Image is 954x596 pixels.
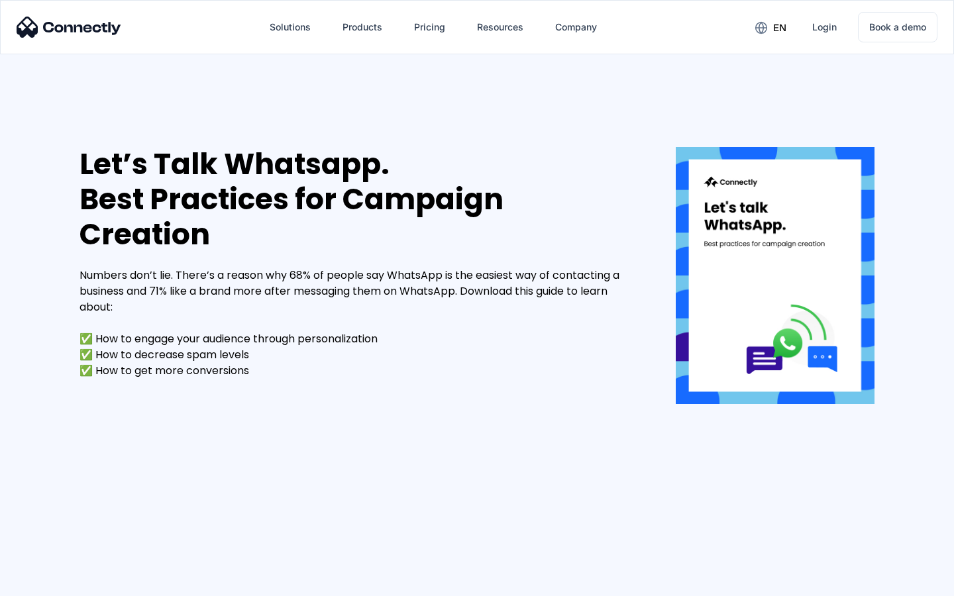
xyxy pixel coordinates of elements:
div: Numbers don’t lie. There’s a reason why 68% of people say WhatsApp is the easiest way of contacti... [79,268,636,379]
img: Connectly Logo [17,17,121,38]
div: Let’s Talk Whatsapp. Best Practices for Campaign Creation [79,147,636,252]
div: Login [812,18,837,36]
div: Solutions [270,18,311,36]
a: Login [802,11,847,43]
ul: Language list [26,573,79,591]
div: Pricing [414,18,445,36]
div: Resources [477,18,523,36]
a: Pricing [403,11,456,43]
aside: Language selected: English [13,573,79,591]
div: Company [555,18,597,36]
a: Book a demo [858,12,937,42]
div: en [773,19,786,37]
div: Products [343,18,382,36]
